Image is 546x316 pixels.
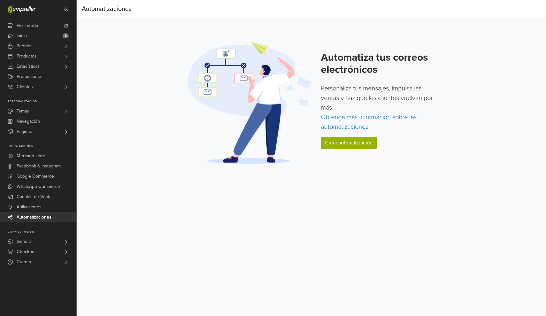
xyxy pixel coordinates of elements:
span: Promociones [17,72,42,82]
span: Páginas [17,127,32,137]
span: 6 [63,33,69,38]
span: Temas [17,106,29,116]
h2: Automatiza tus correos electrónicos [321,51,437,76]
span: Facebook & Instagram [17,161,61,171]
span: General [17,236,32,247]
span: Cuenta [17,257,31,267]
span: Checkout [17,247,36,257]
span: WhatsApp Commerce [17,181,60,192]
span: Aplicaciones [17,202,42,212]
span: Ver Tienda [17,20,38,31]
span: Estadísticas [17,61,40,72]
p: Configuración [8,230,76,234]
span: Google Commerce [17,171,54,181]
span: Clientes [17,82,33,92]
div: Automatizaciones [82,3,132,15]
p: Personalización [8,100,76,104]
p: Personaliza tus mensajes, impulsa las ventas y haz que los clientes vuelvan por más. [321,84,437,132]
span: Pedidos [17,41,33,51]
span: Mercado Libre [17,151,45,161]
span: Productos [17,51,37,61]
a: Crear automatización [321,137,377,149]
span: Inicio [17,31,27,41]
img: Automation [186,41,313,164]
span: Canales de Venta [17,192,51,202]
a: Obtenga más información sobre las automatizaciones [321,113,417,131]
p: Integraciones [8,144,76,148]
span: Automatizaciones [17,212,51,222]
span: Navegación [17,116,40,127]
